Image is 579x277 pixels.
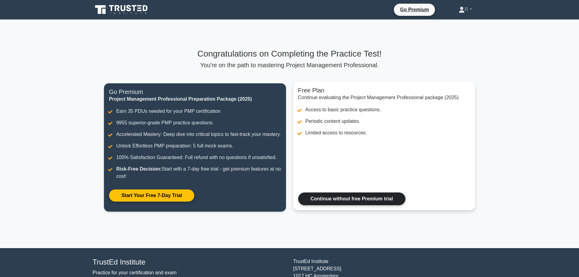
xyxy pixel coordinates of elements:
[93,258,286,267] h4: TrustEd Institute
[298,192,405,205] a: Continue without free Premium trial
[93,270,177,275] a: Practice for your certification and exam
[104,49,475,59] h3: Congratulations on Completing the Practice Test!
[109,189,194,202] a: Start Your Free 7-Day Trial
[444,3,487,16] a: R
[396,6,433,13] a: Go Premium
[104,61,475,69] p: You're on the path to mastering Project Management Professional.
